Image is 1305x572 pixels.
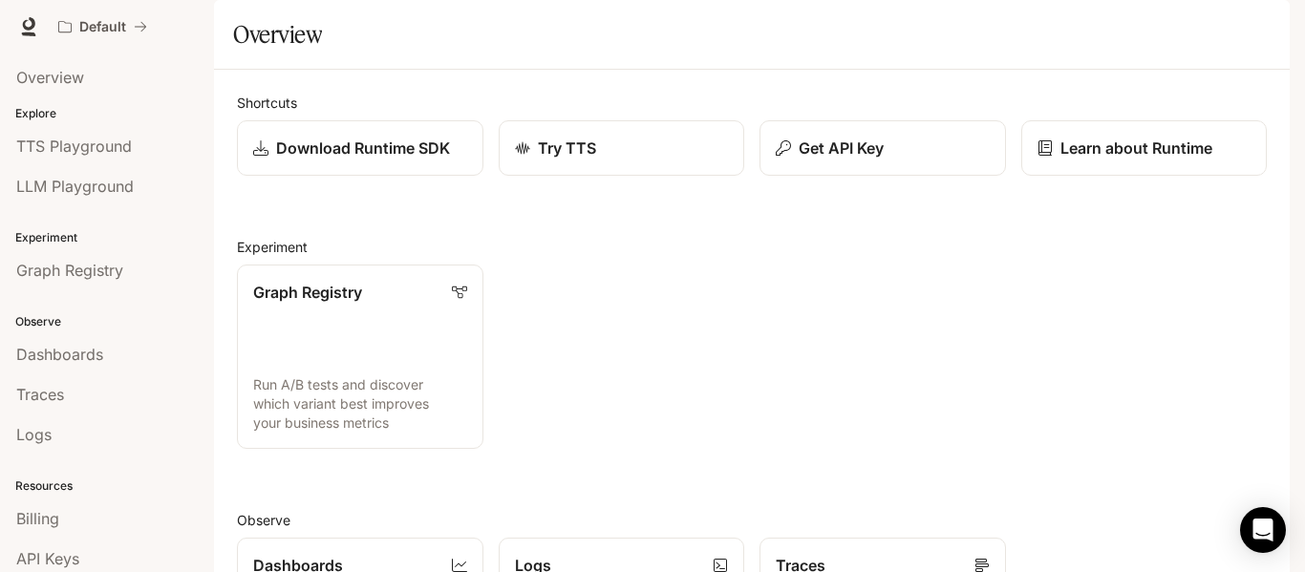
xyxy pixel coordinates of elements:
[253,281,362,304] p: Graph Registry
[276,137,450,159] p: Download Runtime SDK
[759,120,1006,176] button: Get API Key
[237,265,483,449] a: Graph RegistryRun A/B tests and discover which variant best improves your business metrics
[499,120,745,176] a: Try TTS
[50,8,156,46] button: All workspaces
[237,510,1267,530] h2: Observe
[1021,120,1268,176] a: Learn about Runtime
[237,120,483,176] a: Download Runtime SDK
[253,375,467,433] p: Run A/B tests and discover which variant best improves your business metrics
[233,15,322,53] h1: Overview
[79,19,126,35] p: Default
[237,237,1267,257] h2: Experiment
[1060,137,1212,159] p: Learn about Runtime
[799,137,884,159] p: Get API Key
[237,93,1267,113] h2: Shortcuts
[538,137,596,159] p: Try TTS
[1240,507,1286,553] div: Open Intercom Messenger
